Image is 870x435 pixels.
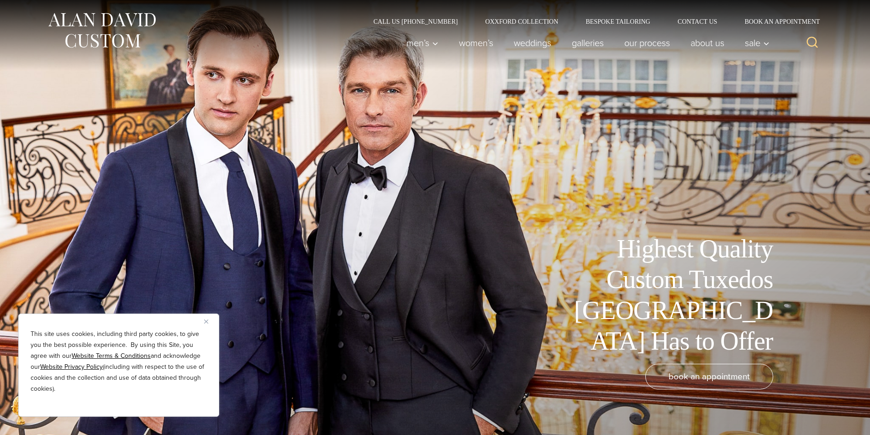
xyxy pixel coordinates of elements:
a: About Us [680,34,734,52]
nav: Primary Navigation [396,34,774,52]
img: Alan David Custom [47,10,157,51]
a: Galleries [561,34,614,52]
a: Website Privacy Policy [40,362,103,372]
a: Our Process [614,34,680,52]
a: Website Terms & Conditions [72,351,151,361]
span: book an appointment [669,370,750,383]
a: Book an Appointment [731,18,823,25]
a: Women’s [448,34,503,52]
a: weddings [503,34,561,52]
span: Men’s [406,38,438,47]
p: This site uses cookies, including third party cookies, to give you the best possible experience. ... [31,329,207,394]
a: Contact Us [664,18,731,25]
nav: Secondary Navigation [360,18,823,25]
a: Bespoke Tailoring [572,18,664,25]
button: Close [204,316,215,327]
a: Oxxford Collection [471,18,572,25]
img: Close [204,320,208,324]
button: View Search Form [801,32,823,54]
span: Sale [745,38,770,47]
a: Call Us [PHONE_NUMBER] [360,18,472,25]
h1: Highest Quality Custom Tuxedos [GEOGRAPHIC_DATA] Has to Offer [568,234,773,356]
a: book an appointment [645,364,773,389]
